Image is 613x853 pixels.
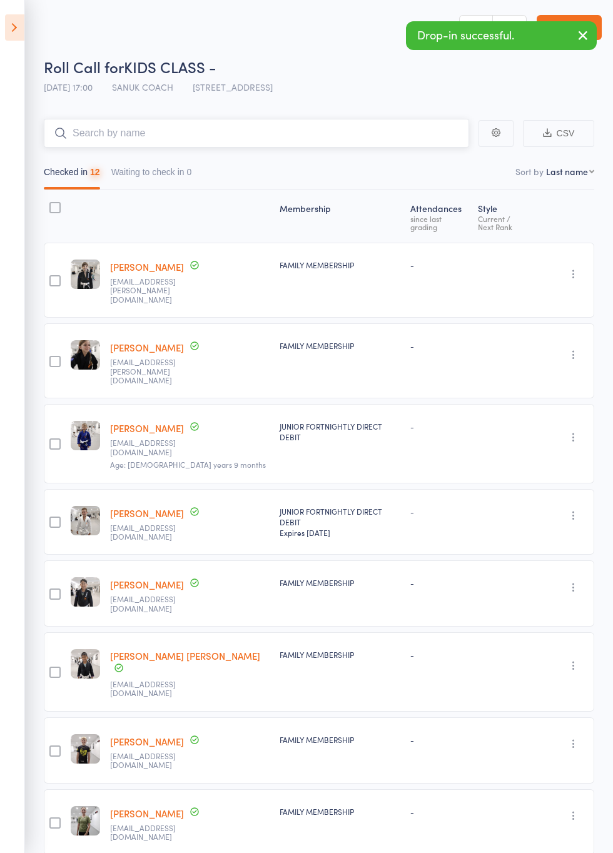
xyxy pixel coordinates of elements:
small: ac.cox@yahoo.com [110,277,191,304]
a: [PERSON_NAME] [110,807,184,820]
div: Atten­dances [405,196,473,237]
span: [DATE] 17:00 [44,81,93,93]
div: 0 [187,167,192,177]
a: [PERSON_NAME] [110,578,184,591]
div: - [410,649,468,660]
button: CSV [523,120,594,147]
div: JUNIOR FORTNIGHTLY DIRECT DEBIT [280,506,400,538]
small: ac.cox@yahoo.com [110,358,191,385]
a: [PERSON_NAME] [110,421,184,435]
span: Age: [DEMOGRAPHIC_DATA] years 9 months [110,459,266,470]
img: image1757314418.png [71,421,100,450]
img: image1756104986.png [71,260,100,289]
span: Roll Call for [44,56,124,77]
div: Membership [275,196,405,237]
div: FAMILY MEMBERSHIP [280,806,400,817]
img: image1757486871.png [71,806,100,835]
button: Checked in12 [44,161,100,189]
div: - [410,806,468,817]
button: Waiting to check in0 [111,161,192,189]
div: - [410,577,468,588]
img: image1756709832.png [71,649,100,679]
div: - [410,260,468,270]
span: [STREET_ADDRESS] [193,81,273,93]
div: JUNIOR FORTNIGHTLY DIRECT DEBIT [280,421,400,442]
span: KIDS CLASS - [124,56,216,77]
small: christabelle.88@hotmail.com [110,595,191,613]
small: christabelle.88@hotmail.com [110,680,191,698]
div: FAMILY MEMBERSHIP [280,734,400,745]
div: FAMILY MEMBERSHIP [280,260,400,270]
a: [PERSON_NAME] [110,341,184,354]
div: FAMILY MEMBERSHIP [280,649,400,660]
small: eletyndowns@outlook.com [110,824,191,842]
a: [PERSON_NAME] [110,507,184,520]
div: Drop-in successful. [406,21,597,50]
input: Search by name [44,119,469,148]
a: [PERSON_NAME] [110,735,184,748]
div: FAMILY MEMBERSHIP [280,577,400,588]
img: image1756105070.png [71,506,100,535]
div: - [410,506,468,517]
div: Style [473,196,549,237]
small: rhdc123@outlook.com [110,438,191,457]
img: image1757486890.png [71,734,100,764]
div: since last grading [410,215,468,231]
a: [PERSON_NAME] [110,260,184,273]
div: - [410,340,468,351]
div: Current / Next Rank [478,215,544,231]
img: image1756105100.png [71,577,100,607]
div: 12 [90,167,100,177]
a: Exit roll call [537,15,602,40]
div: Last name [546,165,588,178]
img: image1756709775.png [71,340,100,370]
div: - [410,421,468,432]
a: [PERSON_NAME] [PERSON_NAME] [110,649,260,662]
small: doddbod@yahoo.com [110,523,191,542]
div: - [410,734,468,745]
label: Sort by [515,165,544,178]
small: eletyndowns@outlook.com [110,752,191,770]
span: SANUK COACH [112,81,173,93]
div: FAMILY MEMBERSHIP [280,340,400,351]
div: Expires [DATE] [280,527,400,538]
